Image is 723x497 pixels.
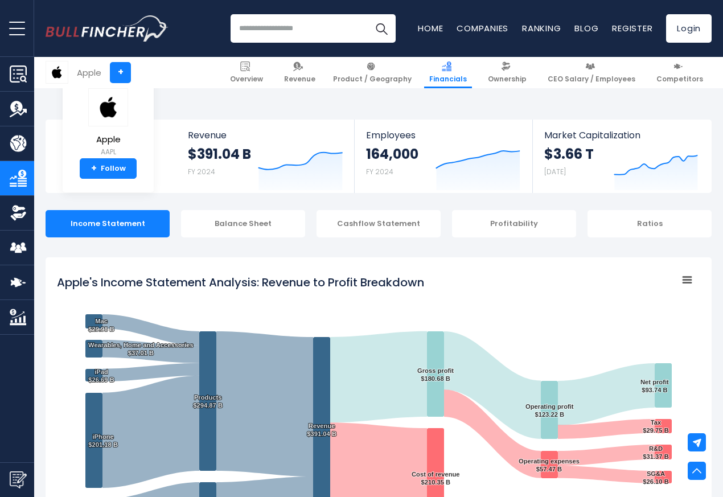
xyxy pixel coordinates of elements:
[230,75,263,84] span: Overview
[548,75,635,84] span: CEO Salary / Employees
[88,147,128,157] small: AAPL
[574,22,598,34] a: Blog
[666,14,712,43] a: Login
[522,22,561,34] a: Ranking
[483,57,532,88] a: Ownership
[429,75,467,84] span: Financials
[284,75,315,84] span: Revenue
[46,61,68,83] img: AAPL logo
[88,135,128,145] span: Apple
[91,163,97,174] strong: +
[88,368,114,383] text: iPad $26.69 B
[412,471,460,486] text: Cost of revenue $210.35 B
[651,57,708,88] a: Competitors
[88,342,194,356] text: Wearables, Home and Accessories $37.01 B
[612,22,652,34] a: Register
[452,210,576,237] div: Profitability
[424,57,472,88] a: Financials
[519,458,580,473] text: Operating expenses $57.47 B
[88,88,129,159] a: Apple AAPL
[367,14,396,43] button: Search
[656,75,703,84] span: Competitors
[333,75,412,84] span: Product / Geography
[188,167,215,176] small: FY 2024
[176,120,355,193] a: Revenue $391.04 B FY 2024
[328,57,417,88] a: Product / Geography
[544,130,699,141] span: Market Capitalization
[80,158,137,179] a: +Follow
[46,15,168,42] a: Go to homepage
[643,470,668,485] text: SG&A $26.10 B
[57,274,424,290] tspan: Apple's Income Statement Analysis: Revenue to Profit Breakdown
[588,210,712,237] div: Ratios
[77,66,101,79] div: Apple
[193,394,223,409] text: Products $294.87 B
[457,22,508,34] a: Companies
[181,210,305,237] div: Balance Sheet
[188,145,251,163] strong: $391.04 B
[110,62,131,83] a: +
[10,204,27,221] img: Ownership
[643,445,668,460] text: R&D $31.37 B
[640,379,669,393] text: Net profit $93.74 B
[88,88,128,126] img: AAPL logo
[355,120,532,193] a: Employees 164,000 FY 2024
[366,145,418,163] strong: 164,000
[46,210,170,237] div: Income Statement
[279,57,321,88] a: Revenue
[225,57,268,88] a: Overview
[417,367,454,382] text: Gross profit $180.68 B
[46,15,169,42] img: Bullfincher logo
[188,130,343,141] span: Revenue
[88,433,118,448] text: iPhone $201.18 B
[544,167,566,176] small: [DATE]
[418,22,443,34] a: Home
[533,120,710,193] a: Market Capitalization $3.66 T [DATE]
[544,145,594,163] strong: $3.66 T
[366,167,393,176] small: FY 2024
[88,318,114,332] text: Mac $29.98 B
[543,57,640,88] a: CEO Salary / Employees
[317,210,441,237] div: Cashflow Statement
[307,422,336,437] text: Revenue $391.04 B
[366,130,520,141] span: Employees
[525,403,574,418] text: Operating profit $123.22 B
[643,419,668,434] text: Tax $29.75 B
[488,75,527,84] span: Ownership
